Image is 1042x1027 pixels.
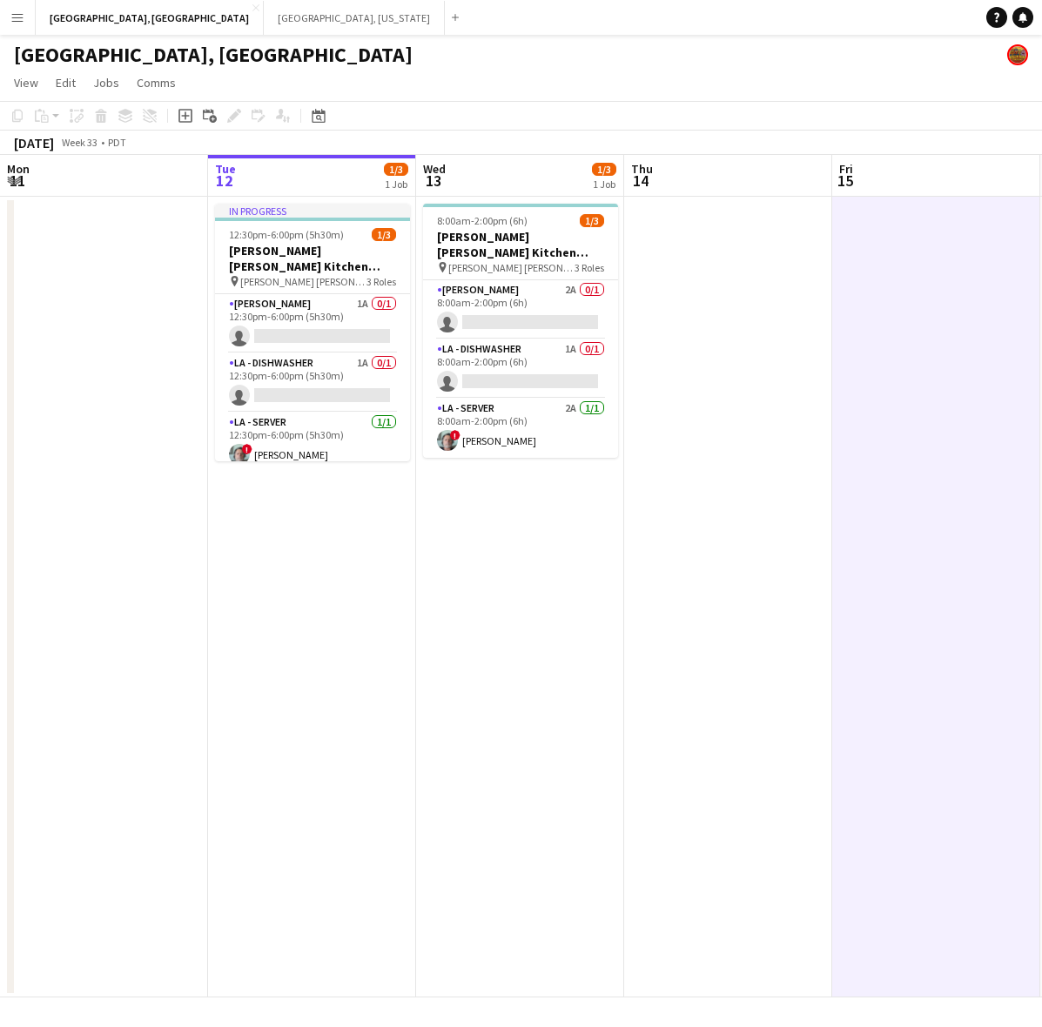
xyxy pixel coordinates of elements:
h3: [PERSON_NAME] [PERSON_NAME] Kitchen [DATE] [215,243,410,274]
button: [GEOGRAPHIC_DATA], [GEOGRAPHIC_DATA] [36,1,264,35]
a: View [7,71,45,94]
span: 15 [837,171,853,191]
app-job-card: In progress12:30pm-6:00pm (5h30m)1/3[PERSON_NAME] [PERSON_NAME] Kitchen [DATE] [PERSON_NAME] [PER... [215,204,410,461]
span: [PERSON_NAME] [PERSON_NAME] Catering [240,275,366,288]
span: 14 [629,171,653,191]
app-card-role: [PERSON_NAME]2A0/18:00am-2:00pm (6h) [423,280,618,339]
span: Tue [215,161,236,177]
app-card-role: LA - Server1/112:30pm-6:00pm (5h30m)![PERSON_NAME] [215,413,410,472]
span: Week 33 [57,136,101,149]
div: 1 Job [385,178,407,191]
a: Comms [130,71,183,94]
span: 8:00am-2:00pm (6h) [437,214,528,227]
div: PDT [108,136,126,149]
span: Jobs [93,75,119,91]
span: 1/3 [592,163,616,176]
app-card-role: LA - Dishwasher1A0/18:00am-2:00pm (6h) [423,339,618,399]
span: 3 Roles [575,261,604,274]
div: In progress [215,204,410,218]
span: View [14,75,38,91]
h1: [GEOGRAPHIC_DATA], [GEOGRAPHIC_DATA] [14,42,413,68]
app-card-role: LA - Dishwasher1A0/112:30pm-6:00pm (5h30m) [215,353,410,413]
span: 12:30pm-6:00pm (5h30m) [229,228,344,241]
span: Thu [631,161,653,177]
h3: [PERSON_NAME] [PERSON_NAME] Kitchen [DATE] [423,229,618,260]
span: Mon [7,161,30,177]
span: 1/3 [384,163,408,176]
span: 1/3 [580,214,604,227]
span: 1/3 [372,228,396,241]
span: ! [242,444,252,454]
button: [GEOGRAPHIC_DATA], [US_STATE] [264,1,445,35]
span: Edit [56,75,76,91]
app-card-role: [PERSON_NAME]1A0/112:30pm-6:00pm (5h30m) [215,294,410,353]
span: [PERSON_NAME] [PERSON_NAME] Catering [448,261,575,274]
span: Comms [137,75,176,91]
span: Fri [839,161,853,177]
span: 12 [212,171,236,191]
span: ! [450,430,460,440]
span: Wed [423,161,446,177]
div: 1 Job [593,178,615,191]
app-job-card: 8:00am-2:00pm (6h)1/3[PERSON_NAME] [PERSON_NAME] Kitchen [DATE] [PERSON_NAME] [PERSON_NAME] Cater... [423,204,618,458]
span: 11 [4,171,30,191]
a: Edit [49,71,83,94]
span: 3 Roles [366,275,396,288]
span: 13 [420,171,446,191]
a: Jobs [86,71,126,94]
div: [DATE] [14,134,54,151]
app-user-avatar: Rollin Hero [1007,44,1028,65]
app-card-role: LA - Server2A1/18:00am-2:00pm (6h)![PERSON_NAME] [423,399,618,458]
